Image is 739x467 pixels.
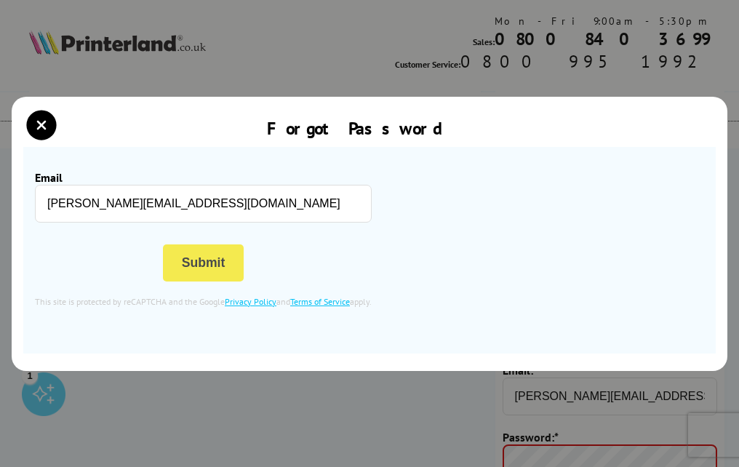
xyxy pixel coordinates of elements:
[290,296,350,307] a: Terms of Service
[31,114,52,136] button: close modal
[225,296,276,307] a: Privacy Policy
[163,244,244,282] button: Submit
[35,296,372,307] div: This site is protected by reCAPTCHA and the Google and apply.
[35,170,119,185] label: Email
[267,117,473,140] div: Forgot Password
